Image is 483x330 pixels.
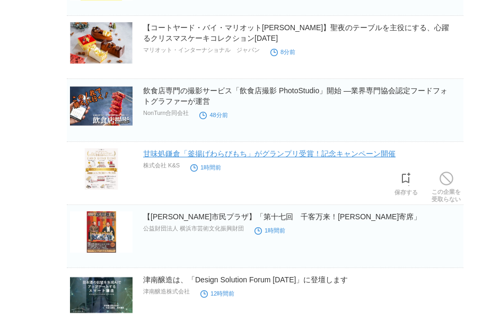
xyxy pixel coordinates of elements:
[70,274,133,316] img: 津南醸造は、「Design Solution Forum 2025」に登壇します
[200,290,234,297] time: 12時間前
[199,112,227,118] time: 48分前
[270,49,295,55] time: 8分前
[143,23,449,42] a: 【コートヤード・バイ・マリオット[PERSON_NAME]】聖夜のテーブルを主役にする、心躍るクリスマスケーキコレクション[DATE]
[143,212,421,221] a: 【[PERSON_NAME]市民プラザ】「第十七回 千客万来！[PERSON_NAME]寄席」
[143,288,190,296] p: 津南醸造株式会社
[70,211,133,253] img: 【岩間市民プラザ】「第十七回 千客万来！岩間寄席」
[143,275,348,284] a: 津南醸造は、「Design Solution Forum [DATE]」に登壇します
[143,109,189,117] p: NonTurn合同会社
[143,86,447,105] a: 飲食店専門の撮影サービス「飲食店撮影 PhotoStudio」開始 ―業界専門協会認定フードフォトグラファーが運営
[143,225,244,233] p: 公益財団法人 横浜市芸術文化振興財団
[143,149,396,158] a: 甘味処鎌倉「釜揚げわらびもち」がグランプリ受賞！記念キャンペーン開催
[70,85,133,127] img: 飲食店専門の撮影サービス「飲食店撮影 PhotoStudio」開始 ―業界専門協会認定フードフォトグラファーが運営
[70,22,133,64] img: 【コートヤード・バイ・マリオット福井】聖夜のテーブルを主役にする、心躍るクリスマスケーキコレクション2025
[254,227,285,234] time: 1時間前
[432,169,461,203] a: この企業を受取らない
[190,164,221,171] time: 1時間前
[70,148,133,190] img: 甘味処鎌倉「釜揚げわらびもち」がグランプリ受賞！記念キャンペーン開催
[394,170,418,196] a: 保存する
[143,162,180,170] p: 株式会社 K&S
[143,46,260,54] p: マリオット・インターナショナル ジャパン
